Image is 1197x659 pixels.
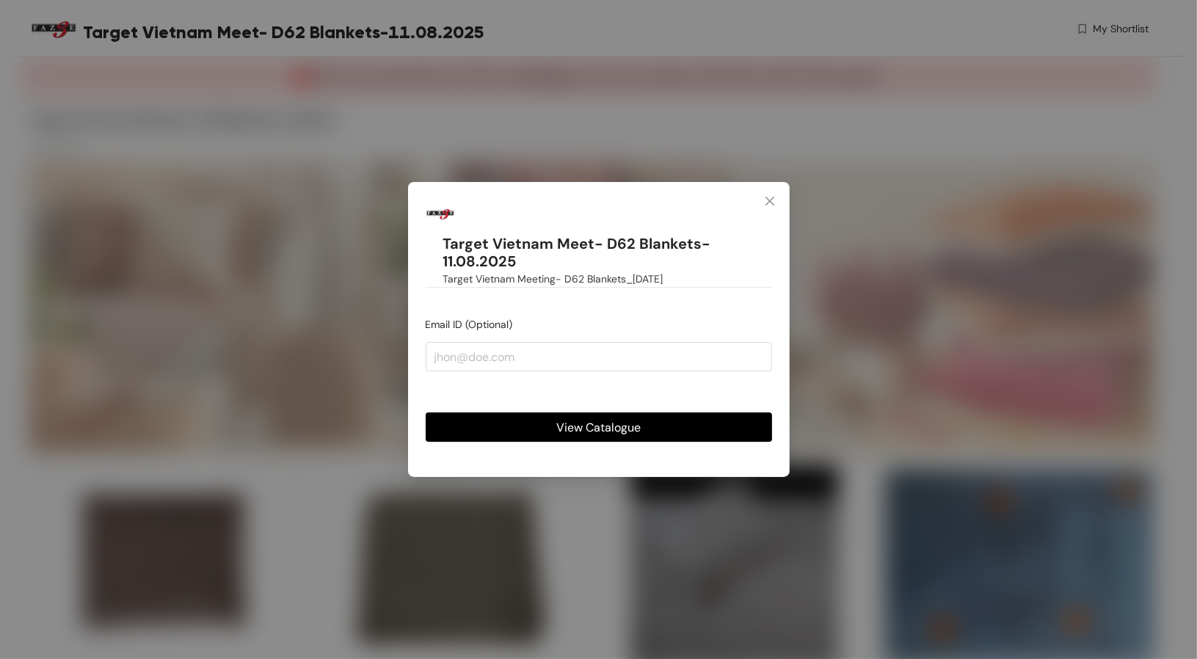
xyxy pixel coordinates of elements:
[556,418,641,437] span: View Catalogue
[426,412,772,442] button: View Catalogue
[426,342,772,371] input: jhon@doe.com
[426,318,513,331] span: Email ID (Optional)
[426,200,455,229] img: Buyer Portal
[750,182,790,222] button: Close
[764,195,776,207] span: close
[443,235,772,271] h1: Target Vietnam Meet- D62 Blankets-11.08.2025
[443,271,663,287] span: Target Vietnam Meeting- D62 Blankets_[DATE]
